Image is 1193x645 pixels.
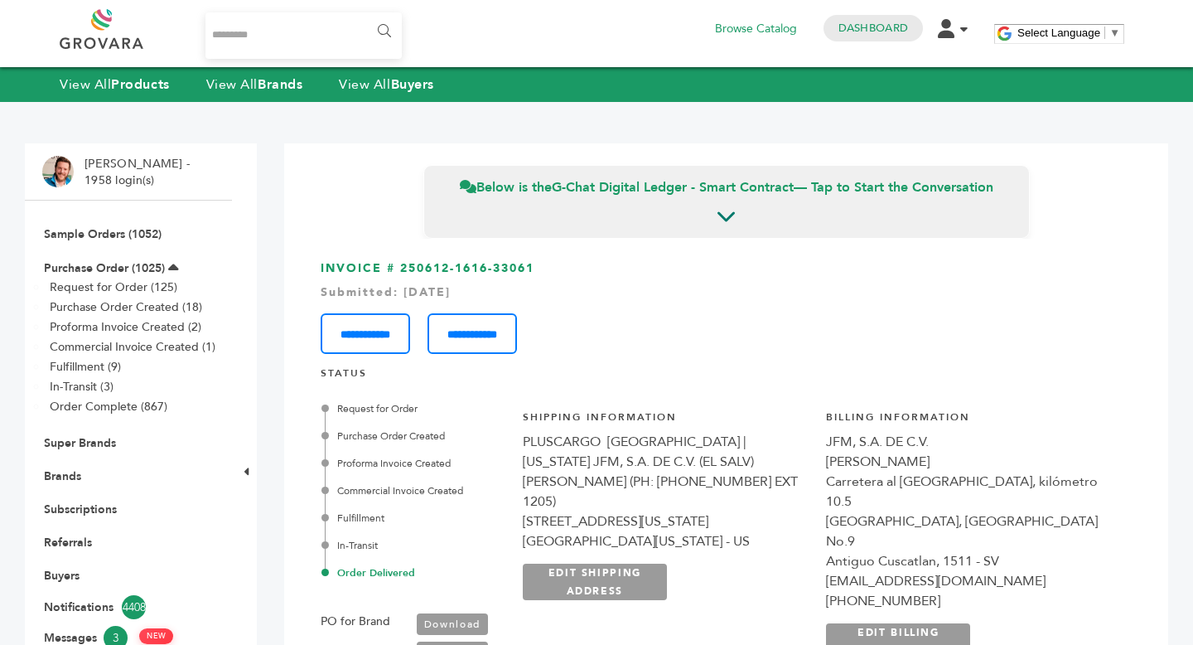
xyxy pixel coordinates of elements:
[50,279,177,295] a: Request for Order (125)
[44,226,162,242] a: Sample Orders (1052)
[523,410,810,433] h4: Shipping Information
[44,260,165,276] a: Purchase Order (1025)
[139,628,173,644] span: NEW
[325,511,505,526] div: Fulfillment
[325,483,505,498] div: Commercial Invoice Created
[523,512,810,531] div: [STREET_ADDRESS][US_STATE]
[44,595,213,619] a: Notifications4408
[826,472,1113,512] div: Carretera al [GEOGRAPHIC_DATA], kilómetro 10.5
[826,432,1113,452] div: JFM, S.A. DE C.V.
[826,571,1113,591] div: [EMAIL_ADDRESS][DOMAIN_NAME]
[50,299,202,315] a: Purchase Order Created (18)
[325,538,505,553] div: In-Transit
[258,75,302,94] strong: Brands
[523,472,810,512] div: [PERSON_NAME] (PH: [PHONE_NUMBER] EXT 1205)
[206,75,303,94] a: View AllBrands
[50,359,121,375] a: Fulfillment (9)
[85,156,194,188] li: [PERSON_NAME] - 1958 login(s)
[523,531,810,551] div: [GEOGRAPHIC_DATA][US_STATE] - US
[523,564,667,600] a: EDIT SHIPPING ADDRESS
[1104,27,1105,39] span: ​
[1017,27,1100,39] span: Select Language
[44,468,81,484] a: Brands
[826,452,1113,472] div: [PERSON_NAME]
[715,20,797,38] a: Browse Catalog
[50,319,201,335] a: Proforma Invoice Created (2)
[50,379,114,395] a: In-Transit (3)
[417,613,488,635] a: Download
[44,568,80,584] a: Buyers
[44,535,92,550] a: Referrals
[1017,27,1120,39] a: Select Language​
[60,75,170,94] a: View AllProducts
[325,456,505,471] div: Proforma Invoice Created
[44,435,116,451] a: Super Brands
[838,21,908,36] a: Dashboard
[325,565,505,580] div: Order Delivered
[321,366,1132,389] h4: STATUS
[552,178,794,196] strong: G-Chat Digital Ledger - Smart Contract
[826,551,1113,571] div: Antiguo Cuscatlan, 1511 - SV
[325,429,505,444] div: Purchase Order Created
[1109,27,1120,39] span: ▼
[826,591,1113,611] div: [PHONE_NUMBER]
[391,75,434,94] strong: Buyers
[523,432,810,472] div: PLUSCARGO [GEOGRAPHIC_DATA] | [US_STATE] JFM, S.A. DE C.V. (EL SALV)
[460,178,993,196] span: Below is the — Tap to Start the Conversation
[44,502,117,517] a: Subscriptions
[321,612,390,632] label: PO for Brand
[111,75,169,94] strong: Products
[122,595,146,619] span: 4408
[826,410,1113,433] h4: Billing Information
[339,75,434,94] a: View AllBuyers
[205,12,402,59] input: Search...
[325,401,505,416] div: Request for Order
[826,512,1113,551] div: [GEOGRAPHIC_DATA], [GEOGRAPHIC_DATA] No.9
[321,260,1132,354] h3: INVOICE # 250612-1616-33061
[321,284,1132,301] div: Submitted: [DATE]
[50,339,215,355] a: Commercial Invoice Created (1)
[50,399,167,415] a: Order Complete (867)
